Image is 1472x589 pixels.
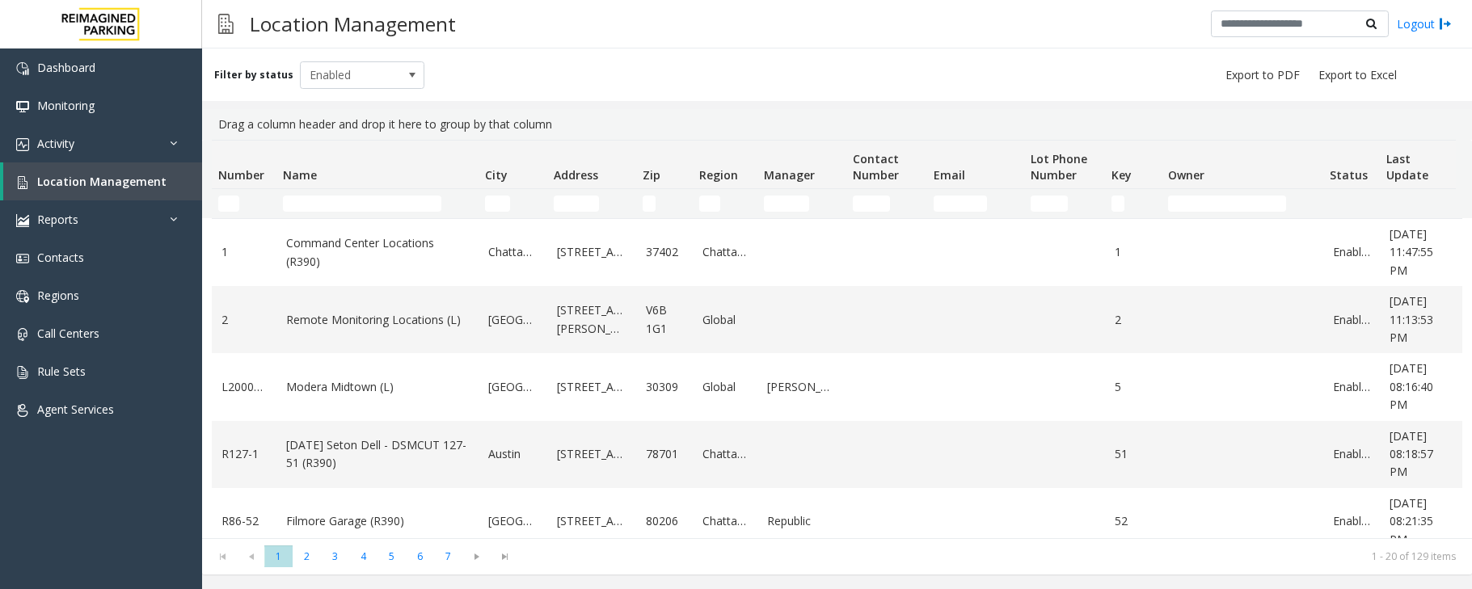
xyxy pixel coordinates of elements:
a: Republic [767,512,837,530]
span: Email [934,167,965,183]
td: Key Filter [1105,189,1162,218]
span: Rule Sets [37,364,86,379]
span: Location Management [37,174,167,189]
a: Chattanooga [702,445,748,463]
a: [DATE] 08:18:57 PM [1390,427,1451,482]
td: Number Filter [212,189,276,218]
input: Manager Filter [764,196,809,212]
span: [DATE] 08:16:40 PM [1390,360,1433,412]
span: Regions [37,288,79,303]
td: Zip Filter [636,189,693,218]
td: Name Filter [276,189,479,218]
a: [PERSON_NAME] [767,378,837,396]
div: Data table [202,140,1472,538]
span: Region [699,167,738,183]
span: Activity [37,136,74,151]
img: 'icon' [16,214,29,227]
img: pageIcon [218,4,234,44]
input: Address Filter [554,196,599,212]
a: Enabled [1333,378,1370,396]
img: 'icon' [16,252,29,265]
span: City [485,167,508,183]
a: [STREET_ADDRESS] [557,243,626,261]
a: 5 [1115,378,1152,396]
td: Contact Number Filter [846,189,927,218]
td: Region Filter [693,189,757,218]
img: 'icon' [16,328,29,341]
a: [STREET_ADDRESS] [557,512,626,530]
a: 52 [1115,512,1152,530]
img: 'icon' [16,138,29,151]
td: Email Filter [927,189,1024,218]
a: [STREET_ADDRESS][PERSON_NAME] [557,301,626,338]
a: Global [702,378,748,396]
span: Page 4 [349,545,377,567]
th: Status [1323,141,1380,189]
span: Contact Number [853,151,899,183]
a: Chattanooga [702,512,748,530]
span: Page 6 [406,545,434,567]
span: Go to the last page [491,545,519,568]
input: Owner Filter [1168,196,1286,212]
span: Manager [764,167,815,183]
img: logout [1439,15,1452,32]
div: Drag a column header and drop it here to group by that column [212,109,1462,140]
a: 1 [221,243,267,261]
span: Dashboard [37,60,95,75]
input: Number Filter [218,196,239,212]
span: Zip [643,167,660,183]
a: [DATE] 11:47:55 PM [1390,225,1451,280]
label: Filter by status [214,68,293,82]
h3: Location Management [242,4,464,44]
input: City Filter [485,196,510,212]
a: R86-52 [221,512,267,530]
span: Page 5 [377,545,406,567]
a: Filmore Garage (R390) [286,512,469,530]
a: Enabled [1333,311,1370,329]
input: Region Filter [699,196,720,212]
img: 'icon' [16,62,29,75]
a: 78701 [646,445,683,463]
span: Enabled [301,62,399,88]
span: Export to Excel [1318,67,1397,83]
a: 2 [221,311,267,329]
span: Monitoring [37,98,95,113]
a: R127-1 [221,445,267,463]
img: 'icon' [16,404,29,417]
span: Page 7 [434,545,462,567]
span: Go to the last page [494,550,516,563]
a: [GEOGRAPHIC_DATA] [488,378,538,396]
span: Address [554,167,598,183]
span: Lot Phone Number [1031,151,1087,183]
a: Remote Monitoring Locations (L) [286,311,469,329]
a: [STREET_ADDRESS] [557,445,626,463]
a: Chattanooga [488,243,538,261]
span: [DATE] 11:47:55 PM [1390,226,1433,278]
a: Location Management [3,162,202,200]
a: Enabled [1333,512,1370,530]
img: 'icon' [16,366,29,379]
span: Key [1111,167,1132,183]
a: 1 [1115,243,1152,261]
a: Command Center Locations (R390) [286,234,469,271]
span: Page 3 [321,545,349,567]
a: [DATE] 08:21:35 PM [1390,494,1451,549]
span: Page 2 [293,545,321,567]
span: Last Update [1386,151,1428,183]
span: Go to the next page [462,545,491,568]
span: Reports [37,212,78,227]
span: Call Centers [37,326,99,341]
span: [DATE] 11:13:53 PM [1390,293,1433,345]
td: Status Filter [1323,189,1380,218]
input: Name Filter [283,196,441,212]
td: Manager Filter [757,189,846,218]
span: Page 1 [264,545,293,567]
img: 'icon' [16,290,29,303]
kendo-pager-info: 1 - 20 of 129 items [529,549,1456,563]
input: Zip Filter [643,196,656,212]
td: Lot Phone Number Filter [1024,189,1105,218]
a: [STREET_ADDRESS] [557,378,626,396]
a: [DATE] Seton Dell - DSMCUT 127-51 (R390) [286,436,469,473]
img: 'icon' [16,176,29,189]
input: Key Filter [1111,196,1124,212]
